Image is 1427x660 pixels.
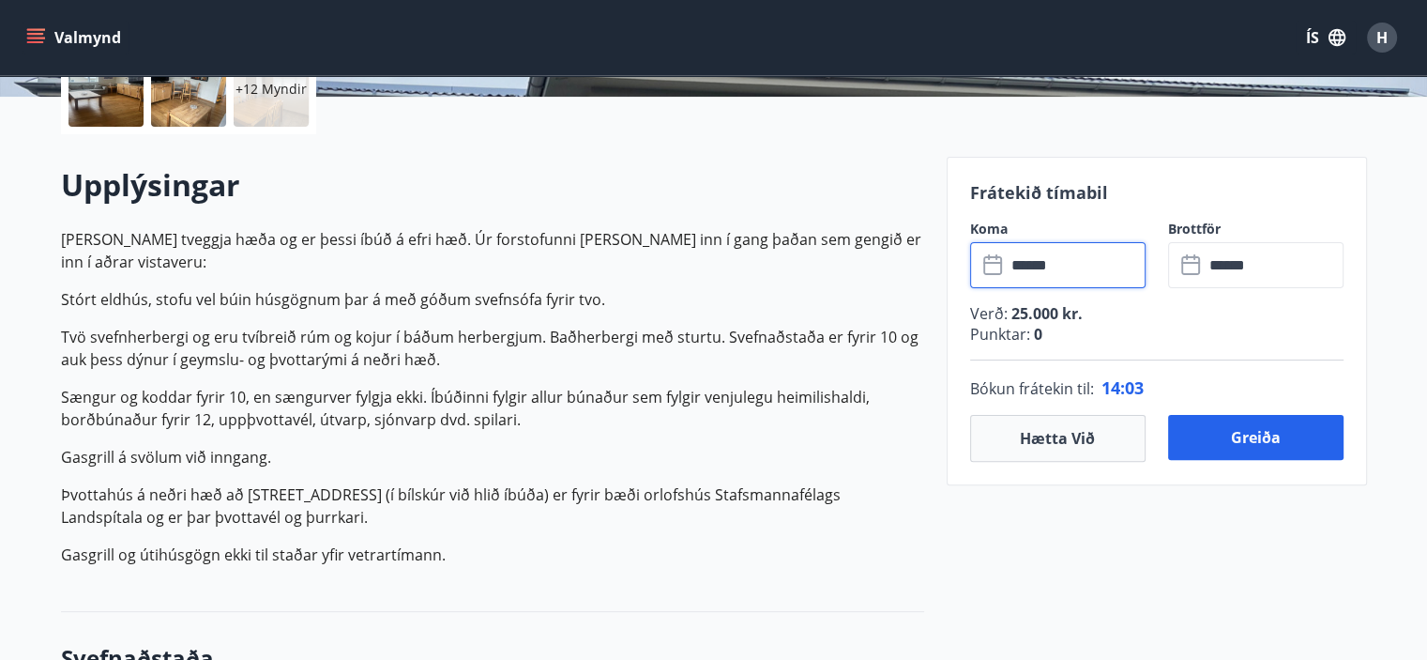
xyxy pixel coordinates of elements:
p: [PERSON_NAME] tveggja hæða og er þessi íbúð á efri hæð. Úr forstofunni [PERSON_NAME] inn í gang þ... [61,228,924,273]
span: Bókun frátekin til : [970,377,1094,400]
button: Hætta við [970,415,1146,462]
p: Þvottahús á neðri hæð að [STREET_ADDRESS] (í bílskúr við hlið íbúða) er fyrir bæði orlofshús Staf... [61,483,924,529]
p: Gasgrill á svölum við inngang. [61,446,924,468]
p: Punktar : [970,324,1344,345]
button: ÍS [1296,21,1356,54]
p: Gasgrill og útihúsgögn ekki til staðar yfir vetrartímann. [61,544,924,566]
button: Greiða [1168,415,1344,460]
button: menu [23,21,129,54]
p: +12 Myndir [235,80,307,99]
p: Sængur og koddar fyrir 10, en sængurver fylgja ekki. Íbúðinni fylgir allur búnaður sem fylgir ven... [61,386,924,431]
p: Tvö svefnherbergi og eru tvíbreið rúm og kojur í báðum herbergjum. Baðherbergi með sturtu. Svefna... [61,326,924,371]
p: Stórt eldhús, stofu vel búin húsgögnum þar á með góðum svefnsófa fyrir tvo. [61,288,924,311]
span: 03 [1125,376,1144,399]
p: Frátekið tímabil [970,180,1344,205]
label: Koma [970,220,1146,238]
button: H [1359,15,1404,60]
span: H [1376,27,1388,48]
label: Brottför [1168,220,1344,238]
p: Verð : [970,303,1344,324]
span: 0 [1030,324,1042,345]
span: 14 : [1101,376,1125,399]
h2: Upplýsingar [61,164,924,206]
span: 25.000 kr. [1008,303,1083,324]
